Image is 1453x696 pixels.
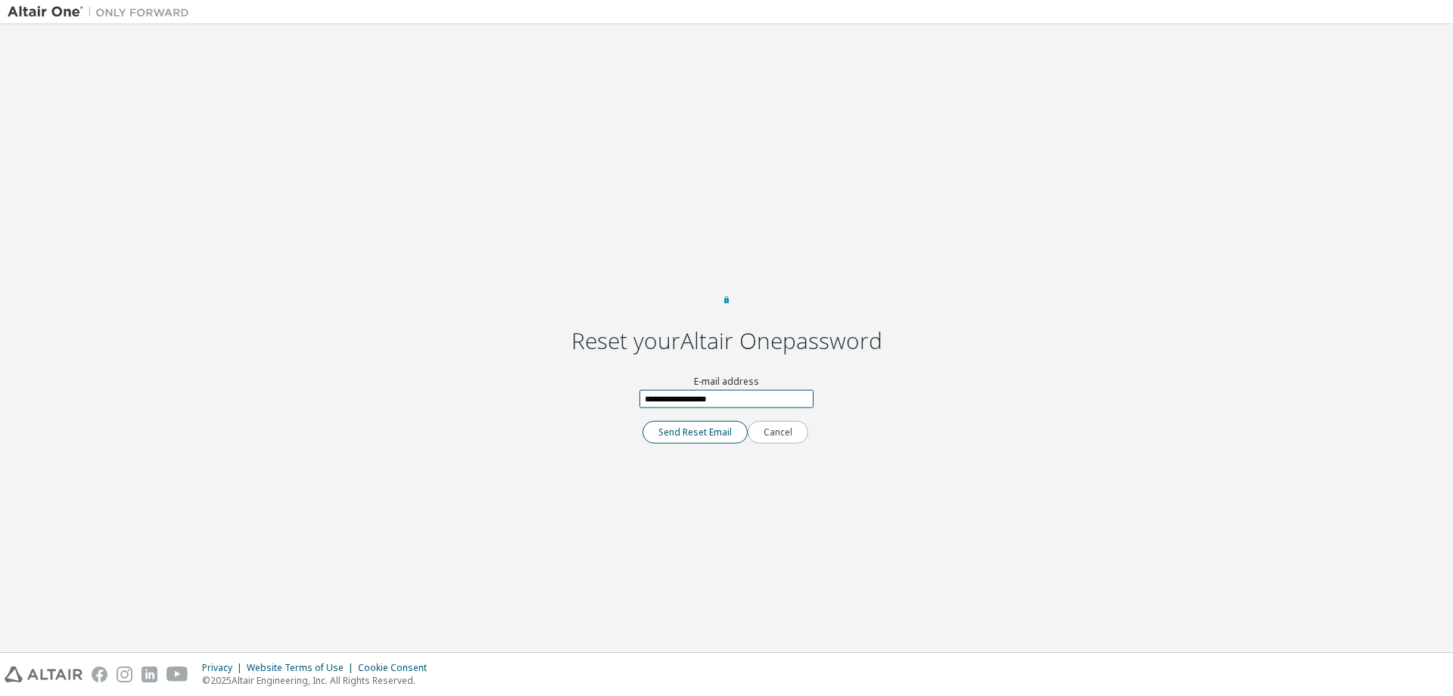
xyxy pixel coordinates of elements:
label: E-mail address [639,375,814,387]
img: linkedin.svg [142,666,157,682]
img: youtube.svg [166,666,188,682]
p: © 2025 Altair Engineering, Inc. All Rights Reserved. [202,674,436,687]
div: Website Terms of Use [247,662,358,674]
button: Cancel [748,421,808,444]
img: Altair One [8,5,197,20]
div: Privacy [202,662,247,674]
h2: Reset your Altair One password [568,326,885,356]
img: instagram.svg [117,666,132,682]
div: Cookie Consent [358,662,436,674]
button: Send Reset Email [642,421,748,444]
img: facebook.svg [92,666,107,682]
img: altair_logo.svg [5,666,82,682]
